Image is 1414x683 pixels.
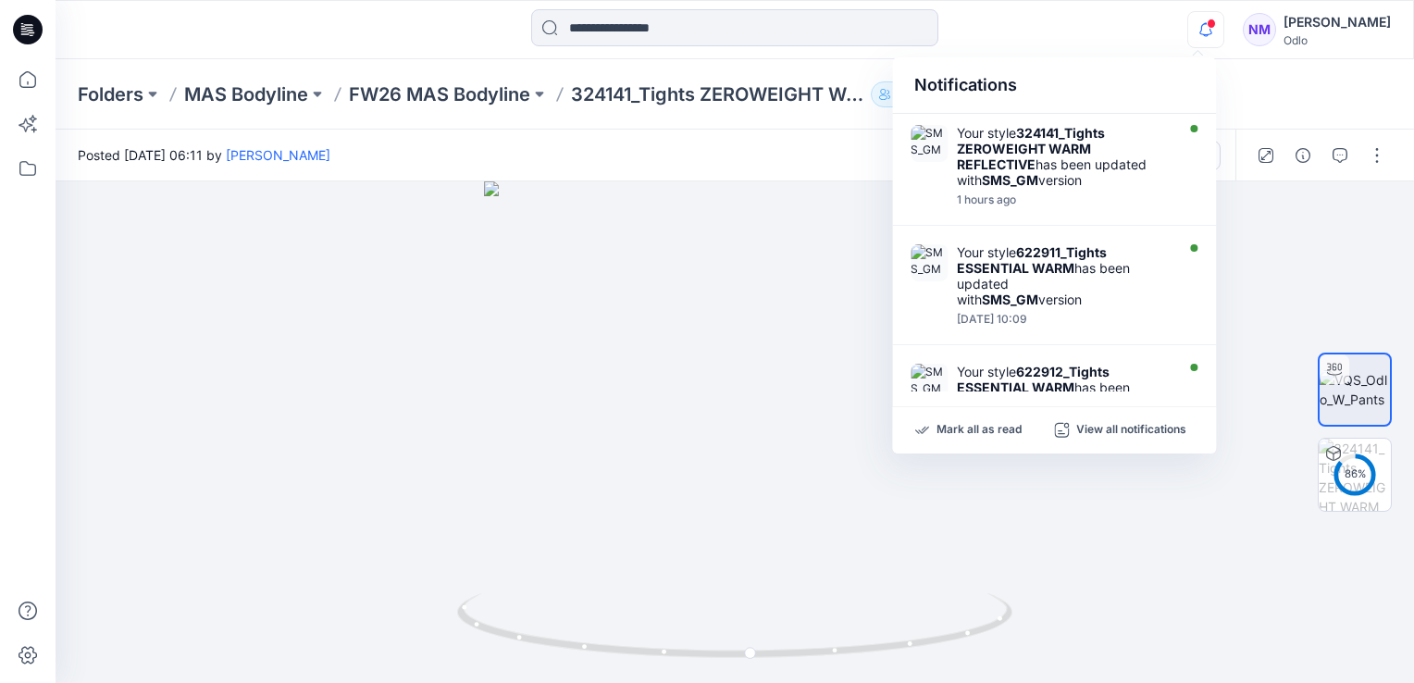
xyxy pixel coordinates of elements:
strong: 324141_Tights ZEROWEIGHT WARM REFLECTIVE [957,125,1105,172]
div: Your style has been updated with version [957,244,1170,307]
span: Posted [DATE] 06:11 by [78,145,330,165]
div: Wednesday, August 06, 2025 10:09 [957,313,1170,326]
button: Details [1288,141,1318,170]
img: SMS_GM [911,244,948,281]
p: 324141_Tights ZEROWEIGHT WARM REFLECTIVE [571,81,863,107]
div: Your style has been updated with version [957,125,1170,188]
a: [PERSON_NAME] [226,147,330,163]
img: SMS_GM [911,364,948,401]
div: NM [1243,13,1276,46]
img: 324141_Tights ZEROWEIGHT WARM REFLECTIVE_SMS_GM BW [1319,439,1391,511]
a: MAS Bodyline [184,81,308,107]
div: Tuesday, August 12, 2025 06:13 [957,193,1170,206]
div: Odlo [1284,33,1391,47]
div: Notifications [892,57,1216,114]
strong: SMS_GM [982,292,1038,307]
a: Folders [78,81,143,107]
img: SMS_GM [911,125,948,162]
p: Mark all as read [936,422,1022,439]
div: 86 % [1333,466,1377,482]
div: Your style has been updated with version [957,364,1170,427]
img: VQS_Odlo_W_Pants [1320,370,1390,409]
strong: 622911_Tights ESSENTIAL WARM [957,244,1107,276]
a: FW26 MAS Bodyline [349,81,530,107]
strong: SMS_GM [982,172,1038,188]
strong: 622912_Tights ESSENTIAL WARM [957,364,1110,395]
div: [PERSON_NAME] [1284,11,1391,33]
button: 11 [871,81,926,107]
p: View all notifications [1076,422,1186,439]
